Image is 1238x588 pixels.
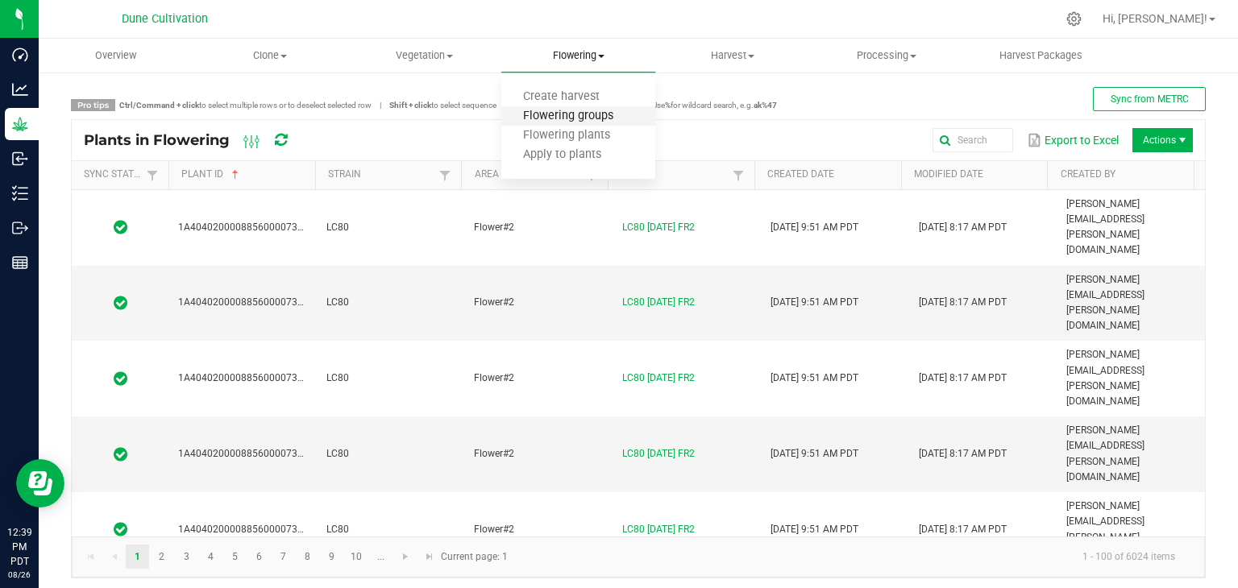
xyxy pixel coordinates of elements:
[1023,126,1123,154] button: Export to Excel
[622,448,695,459] a: LC80 [DATE] FR2
[326,524,349,535] span: LC80
[1111,93,1189,105] span: Sync from METRC
[328,168,435,181] a: StrainSortable
[223,545,247,569] a: Page 5
[12,185,28,201] inline-svg: Inventory
[474,448,514,459] span: Flower#2
[399,550,412,563] span: Go to the next page
[72,536,1205,578] kendo-pager: Current page: 1
[345,545,368,569] a: Page 10
[372,99,389,111] span: |
[435,165,455,185] a: Filter
[326,222,349,233] span: LC80
[1066,274,1145,332] span: [PERSON_NAME][EMAIL_ADDRESS][PERSON_NAME][DOMAIN_NAME]
[475,168,582,181] a: AreaSortable
[193,39,347,72] a: Clone
[326,448,349,459] span: LC80
[12,47,28,63] inline-svg: Dashboard
[771,448,858,459] span: [DATE] 9:51 AM PDT
[296,545,319,569] a: Page 8
[178,372,314,383] span: 1A4040200008856000073098
[496,99,514,111] span: |
[501,110,635,123] span: Flowering groups
[114,371,127,387] span: In Sync
[178,524,314,535] span: 1A4040200008856000073100
[199,545,222,569] a: Page 4
[71,99,115,111] span: Pro tips
[474,372,514,383] span: Flower#2
[622,372,695,383] a: LC80 [DATE] FR2
[114,521,127,537] span: In Sync
[501,48,655,63] span: Flowering
[1061,168,1188,181] a: Created BySortable
[1064,11,1084,27] div: Manage settings
[143,165,162,185] a: Filter
[501,129,632,143] span: Flowering plants
[767,168,895,181] a: Created DateSortable
[418,545,441,569] a: Go to the last page
[810,39,964,72] a: Processing
[347,39,501,72] a: Vegetation
[122,12,208,26] span: Dune Cultivation
[369,545,393,569] a: Page 11
[1066,424,1145,482] span: [PERSON_NAME][EMAIL_ADDRESS][PERSON_NAME][DOMAIN_NAME]
[12,151,28,167] inline-svg: Inbound
[1093,87,1206,111] button: Sync from METRC
[1066,500,1145,558] span: [PERSON_NAME][EMAIL_ADDRESS][PERSON_NAME][DOMAIN_NAME]
[272,545,295,569] a: Page 7
[919,524,1007,535] span: [DATE] 8:17 AM PDT
[919,296,1007,308] span: [DATE] 8:17 AM PDT
[320,545,343,569] a: Page 9
[517,544,1188,570] kendo-pager-info: 1 - 100 of 6024 items
[119,101,199,110] strong: Ctrl/Command + click
[621,168,729,181] a: GroupSortable
[12,116,28,132] inline-svg: Grow
[326,372,349,383] span: LC80
[1132,128,1193,152] li: Actions
[84,168,142,181] a: Sync StatusSortable
[501,90,621,104] span: Create harvest
[389,101,431,110] strong: Shift + click
[978,48,1104,63] span: Harvest Packages
[622,222,695,233] a: LC80 [DATE] FR2
[126,545,149,569] a: Page 1
[729,165,748,185] a: Filter
[247,545,271,569] a: Page 6
[175,545,198,569] a: Page 3
[326,296,349,308] span: LC80
[919,372,1007,383] span: [DATE] 8:17 AM PDT
[7,569,31,581] p: 08/26
[348,48,501,63] span: Vegetation
[1103,12,1207,25] span: Hi, [PERSON_NAME]!
[771,372,858,383] span: [DATE] 9:51 AM PDT
[919,222,1007,233] span: [DATE] 8:17 AM PDT
[39,39,193,72] a: Overview
[656,48,808,63] span: Harvest
[7,525,31,569] p: 12:39 PM PDT
[1066,198,1145,256] span: [PERSON_NAME][EMAIL_ADDRESS][PERSON_NAME][DOMAIN_NAME]
[754,101,777,110] strong: ak%47
[84,126,315,154] div: Plants in Flowering
[474,524,514,535] span: Flower#2
[16,459,64,507] iframe: Resource center
[229,168,242,181] span: Sortable
[178,222,314,233] span: 1A4040200008856000073095
[178,448,314,459] span: 1A4040200008856000073099
[114,295,127,311] span: In Sync
[178,296,314,308] span: 1A4040200008856000073096
[811,48,963,63] span: Processing
[12,220,28,236] inline-svg: Outbound
[181,168,309,181] a: Plant IDSortable
[150,545,173,569] a: Page 2
[474,222,514,233] span: Flower#2
[914,168,1041,181] a: Modified DateSortable
[501,148,623,162] span: Apply to plants
[1066,349,1145,407] span: [PERSON_NAME][EMAIL_ADDRESS][PERSON_NAME][DOMAIN_NAME]
[933,128,1013,152] input: Search
[114,446,127,462] span: In Sync
[622,296,695,308] a: LC80 [DATE] FR2
[12,255,28,271] inline-svg: Reports
[771,524,858,535] span: [DATE] 9:51 AM PDT
[771,222,858,233] span: [DATE] 9:51 AM PDT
